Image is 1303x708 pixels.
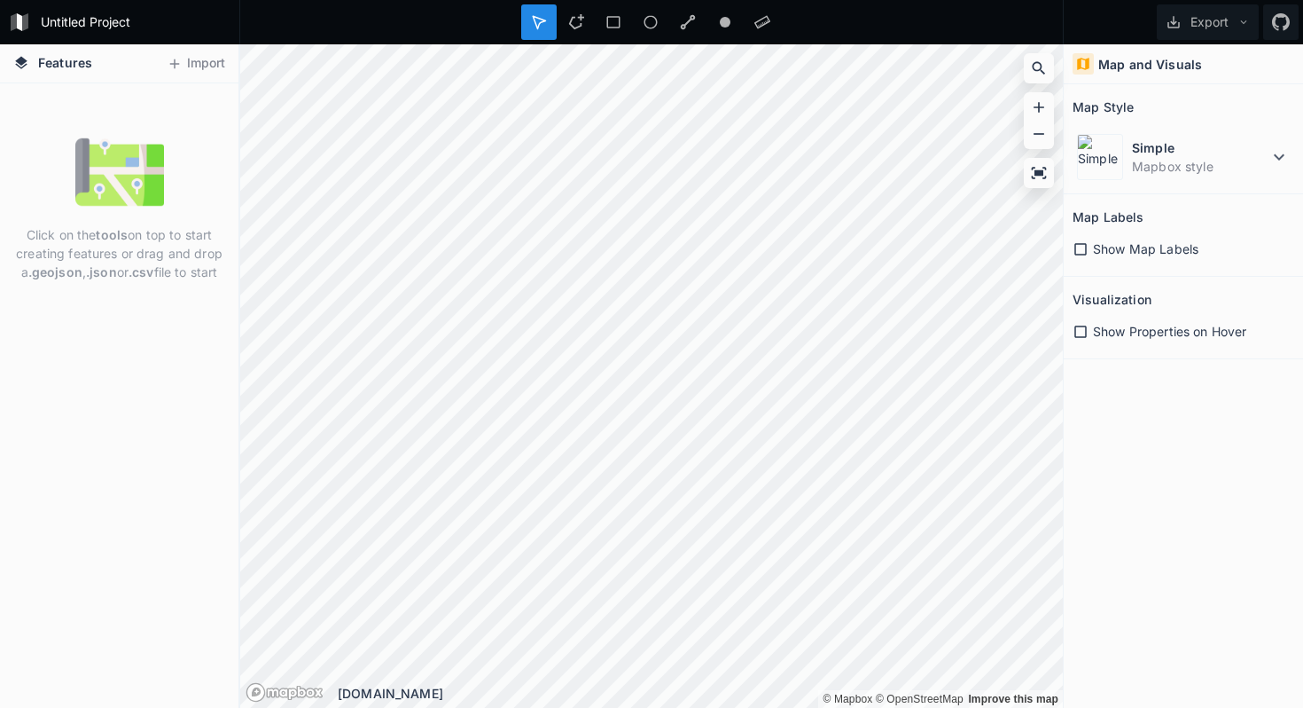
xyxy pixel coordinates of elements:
a: Map feedback [968,693,1058,705]
a: Mapbox logo [246,682,324,703]
span: Show Map Labels [1093,240,1198,258]
strong: .json [86,264,117,279]
button: Import [158,50,234,78]
h2: Map Style [1073,93,1134,121]
strong: tools [96,227,128,242]
span: Show Properties on Hover [1093,322,1246,341]
h2: Map Labels [1073,203,1143,231]
strong: .csv [129,264,154,279]
a: OpenStreetMap [876,693,964,705]
p: Click on the on top to start creating features or drag and drop a , or file to start [13,225,225,281]
div: [DOMAIN_NAME] [338,684,1063,703]
strong: .geojson [28,264,82,279]
h2: Visualization [1073,286,1151,313]
img: empty [75,128,164,216]
h4: Map and Visuals [1098,55,1202,74]
a: Mapbox [823,693,872,705]
button: Export [1157,4,1259,40]
span: Features [38,53,92,72]
img: Simple [1077,134,1123,180]
dd: Mapbox style [1132,157,1268,176]
dt: Simple [1132,138,1268,157]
